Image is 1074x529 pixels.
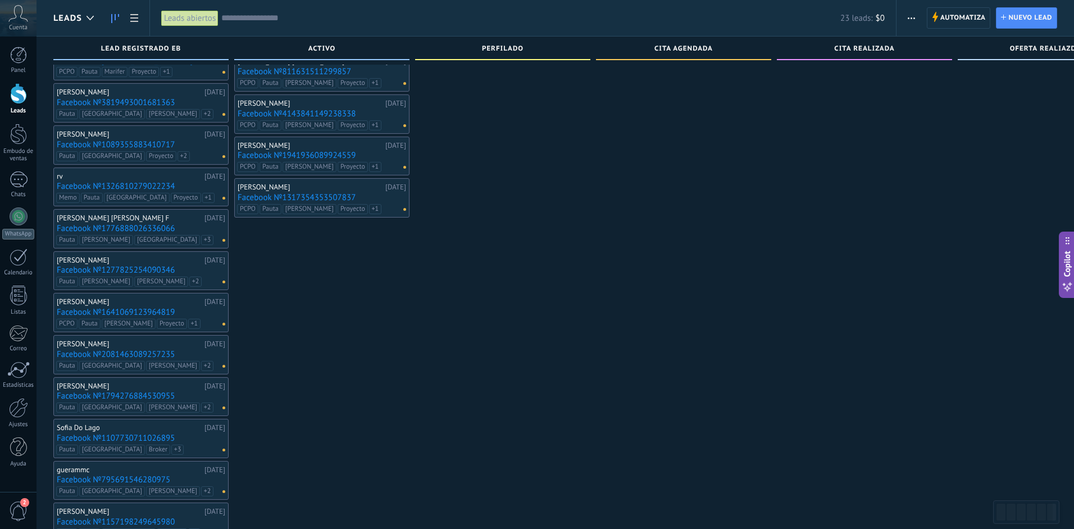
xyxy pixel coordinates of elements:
[56,151,78,161] span: Pauta
[157,319,187,329] span: Proyecto
[240,45,404,55] div: ACTIVO
[421,45,585,55] div: Perfilado
[56,67,78,77] span: PCPO
[57,130,202,139] div: [PERSON_NAME]
[79,445,145,455] span: [GEOGRAPHIC_DATA]
[876,13,885,24] span: $0
[9,24,28,31] span: Cuenta
[222,197,225,200] span: No hay nada asignado
[57,172,202,181] div: rv
[238,109,406,119] a: Facebook №4143841149238338
[237,78,258,88] span: PCPO
[146,361,200,371] span: [PERSON_NAME]
[222,449,225,451] span: No hay nada asignado
[385,141,406,150] div: [DATE]
[482,45,524,53] span: Perfilado
[79,319,101,329] span: Pauta
[204,507,225,516] div: [DATE]
[57,214,202,223] div: [PERSON_NAME] [PERSON_NAME] F
[260,162,281,172] span: Pauta
[996,7,1057,29] a: Nuevo lead
[308,45,335,53] span: ACTIVO
[237,162,258,172] span: PCPO
[104,193,170,203] span: [GEOGRAPHIC_DATA]
[204,172,225,181] div: [DATE]
[125,7,144,29] a: Lista
[146,403,200,413] span: [PERSON_NAME]
[56,445,78,455] span: Pauta
[940,8,986,28] span: Automatiza
[134,235,200,245] span: [GEOGRAPHIC_DATA]
[106,7,125,29] a: Leads
[57,224,225,233] a: Facebook №1776888026336066
[338,204,368,214] span: Proyecto
[56,193,80,203] span: Memo
[204,382,225,391] div: [DATE]
[238,193,406,202] a: Facebook №1317354353507837
[2,345,35,352] div: Correo
[903,7,920,29] button: Más
[834,45,894,53] span: Cita realizada
[79,109,145,119] span: [GEOGRAPHIC_DATA]
[57,391,225,401] a: Facebook №1794276884530955
[204,88,225,97] div: [DATE]
[237,204,258,214] span: PCPO
[283,204,336,214] span: [PERSON_NAME]
[2,67,35,74] div: Panel
[222,323,225,325] span: No hay nada asignado
[654,45,713,53] span: Cita agendada
[260,120,281,130] span: Pauta
[222,365,225,368] span: No hay nada asignado
[385,183,406,192] div: [DATE]
[338,120,368,130] span: Proyecto
[57,265,225,275] a: Facebook №1277825254090346
[57,507,202,516] div: [PERSON_NAME]
[204,340,225,349] div: [DATE]
[57,475,225,485] a: Facebook №795691546280975
[283,120,336,130] span: [PERSON_NAME]
[283,162,336,172] span: [PERSON_NAME]
[59,45,223,55] div: Lead Registrado EB
[222,281,225,283] span: No hay nada asignado
[57,308,225,317] a: Facebook №1641069123964819
[385,99,406,108] div: [DATE]
[57,182,225,191] a: Facebook №1326810279022234
[2,191,35,198] div: Chats
[283,78,336,88] span: [PERSON_NAME]
[204,297,225,306] div: [DATE]
[56,277,78,287] span: Pauta
[146,151,176,161] span: Proyecto
[238,151,406,160] a: Facebook №1941936089924559
[2,309,35,316] div: Listas
[338,78,368,88] span: Proyecto
[57,256,202,265] div: [PERSON_NAME]
[57,98,225,107] a: Facebook №3819493001681363
[56,319,78,329] span: PCPO
[57,465,202,474] div: guerammc
[2,460,35,468] div: Ayuda
[53,13,82,24] span: Leads
[79,151,145,161] span: [GEOGRAPHIC_DATA]
[602,45,766,55] div: Cita agendada
[238,67,406,76] a: Facebook №811631511299857
[57,340,202,349] div: [PERSON_NAME]
[56,109,78,119] span: Pauta
[204,214,225,223] div: [DATE]
[102,319,156,329] span: [PERSON_NAME]
[927,7,991,29] a: Automatiza
[171,193,201,203] span: Proyecto
[222,71,225,74] span: No hay nada asignado
[79,67,101,77] span: Pauta
[79,361,145,371] span: [GEOGRAPHIC_DATA]
[56,403,78,413] span: Pauta
[204,130,225,139] div: [DATE]
[204,465,225,474] div: [DATE]
[146,486,200,496] span: [PERSON_NAME]
[79,403,145,413] span: [GEOGRAPHIC_DATA]
[57,297,202,306] div: [PERSON_NAME]
[260,78,281,88] span: Pauta
[238,99,383,108] div: [PERSON_NAME]
[1008,8,1052,28] span: Nuevo lead
[237,120,258,130] span: PCPO
[238,183,383,192] div: [PERSON_NAME]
